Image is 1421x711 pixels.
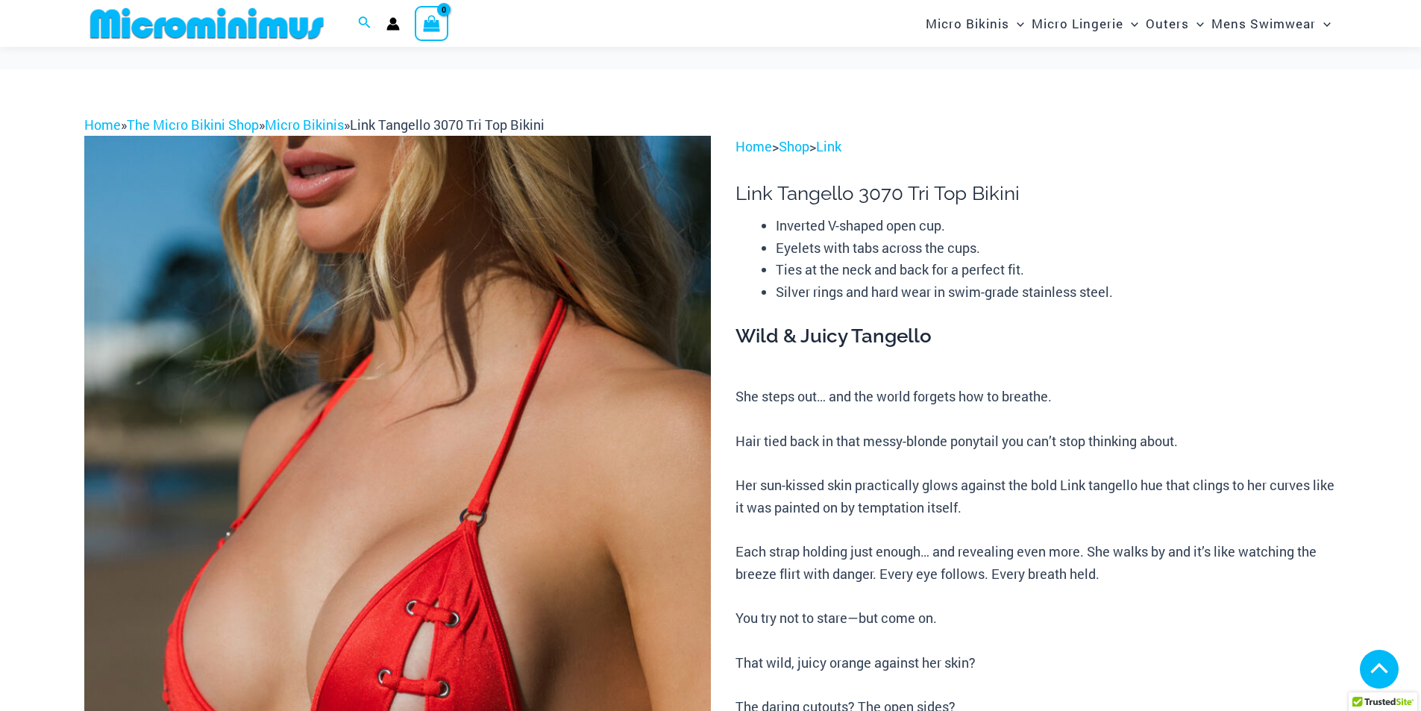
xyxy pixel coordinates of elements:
[776,259,1337,281] li: Ties at the neck and back for a perfect fit.
[1189,4,1204,43] span: Menu Toggle
[1211,4,1316,43] span: Mens Swimwear
[1316,4,1331,43] span: Menu Toggle
[735,137,772,155] a: Home
[776,215,1337,237] li: Inverted V-shaped open cup.
[127,116,259,134] a: The Micro Bikini Shop
[84,116,121,134] a: Home
[358,14,371,34] a: Search icon link
[735,182,1337,205] h1: Link Tangello 3070 Tri Top Bikini
[265,116,344,134] a: Micro Bikinis
[84,116,545,134] span: » » »
[776,237,1337,260] li: Eyelets with tabs across the cups.
[779,137,809,155] a: Shop
[735,324,1337,349] h3: Wild & Juicy Tangello
[735,136,1337,158] p: > >
[1028,4,1142,43] a: Micro LingerieMenu ToggleMenu Toggle
[920,2,1337,45] nav: Site Navigation
[926,4,1009,43] span: Micro Bikinis
[1032,4,1123,43] span: Micro Lingerie
[1146,4,1189,43] span: Outers
[1142,4,1208,43] a: OutersMenu ToggleMenu Toggle
[386,17,400,31] a: Account icon link
[776,281,1337,304] li: Silver rings and hard wear in swim-grade stainless steel.
[1009,4,1024,43] span: Menu Toggle
[922,4,1028,43] a: Micro BikinisMenu ToggleMenu Toggle
[350,116,545,134] span: Link Tangello 3070 Tri Top Bikini
[1123,4,1138,43] span: Menu Toggle
[415,6,449,40] a: View Shopping Cart, empty
[1208,4,1334,43] a: Mens SwimwearMenu ToggleMenu Toggle
[84,7,330,40] img: MM SHOP LOGO FLAT
[816,137,841,155] a: Link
